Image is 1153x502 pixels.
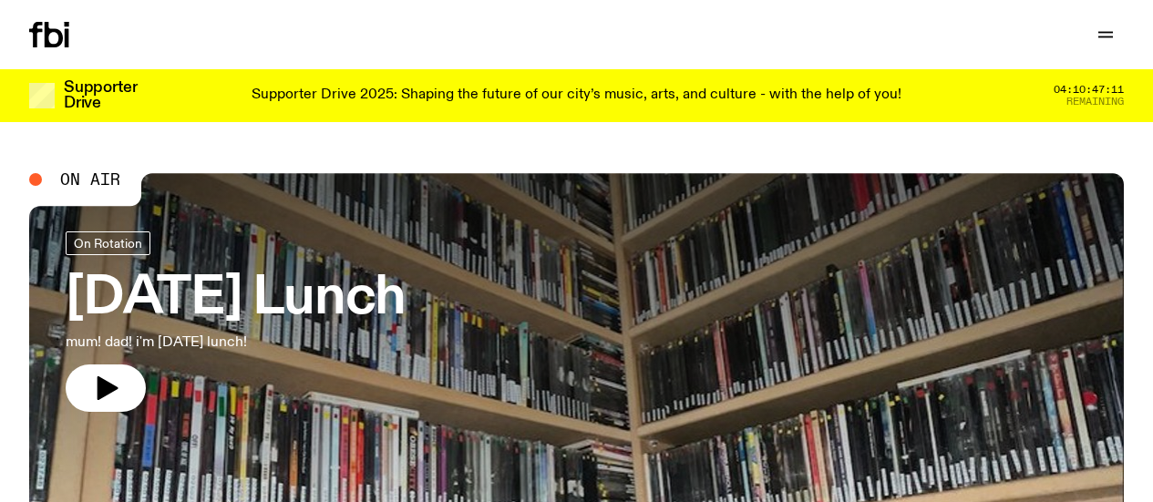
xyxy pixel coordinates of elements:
h3: [DATE] Lunch [66,273,406,324]
span: 04:10:47:11 [1054,85,1124,95]
span: On Rotation [74,237,142,251]
span: On Air [60,171,120,188]
h3: Supporter Drive [64,80,137,111]
p: mum! dad! i'm [DATE] lunch! [66,332,406,353]
a: On Rotation [66,231,150,255]
a: [DATE] Lunchmum! dad! i'm [DATE] lunch! [66,231,406,412]
p: Supporter Drive 2025: Shaping the future of our city’s music, arts, and culture - with the help o... [252,87,901,104]
span: Remaining [1066,97,1124,107]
